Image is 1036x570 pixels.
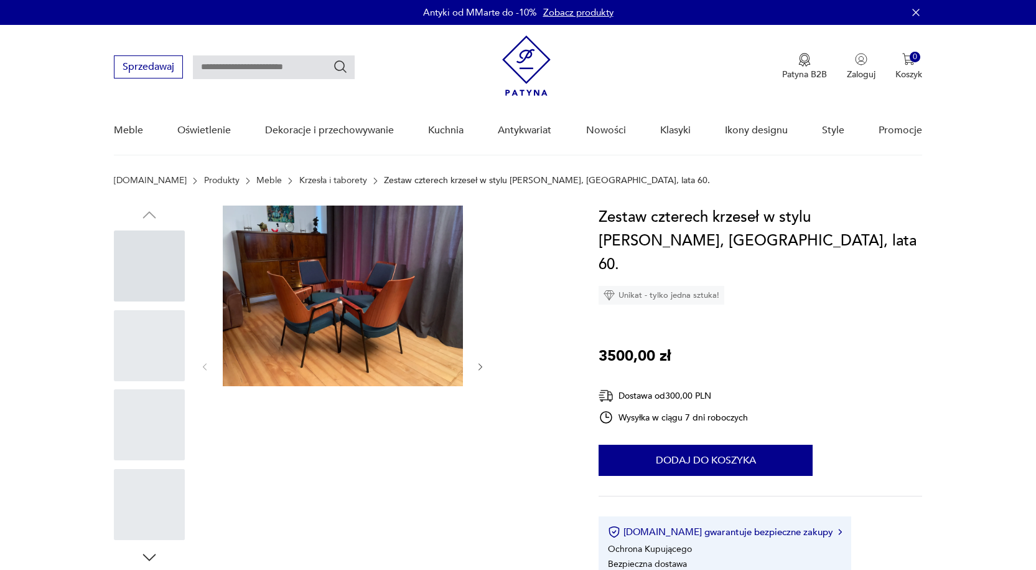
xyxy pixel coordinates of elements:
a: Sprzedawaj [114,64,183,72]
p: Zaloguj [847,69,875,80]
img: Zdjęcie produktu Zestaw czterech krzeseł w stylu Hanno Von Gustedta, Austria, lata 60. [223,206,463,386]
p: 3500,00 zł [599,344,671,368]
p: Zestaw czterech krzeseł w stylu [PERSON_NAME], [GEOGRAPHIC_DATA], lata 60. [384,176,710,186]
li: Ochrona Kupującego [608,543,692,555]
img: Ikonka użytkownika [855,53,867,65]
a: Kuchnia [428,107,464,154]
a: [DOMAIN_NAME] [114,176,187,186]
a: Style [822,107,844,154]
button: Dodaj do koszyka [599,445,813,476]
a: Ikona medaluPatyna B2B [782,53,827,80]
a: Zobacz produkty [543,6,614,19]
a: Meble [256,176,282,186]
div: Wysyłka w ciągu 7 dni roboczych [599,410,748,425]
div: Unikat - tylko jedna sztuka! [599,286,724,305]
p: Antyki od MMarte do -10% [423,6,537,19]
img: Ikona koszyka [902,53,915,65]
img: Ikona diamentu [604,290,615,301]
a: Nowości [586,107,626,154]
button: Sprzedawaj [114,55,183,78]
img: Ikona dostawy [599,388,614,404]
img: Ikona certyfikatu [608,526,620,538]
a: Promocje [879,107,922,154]
a: Klasyki [660,107,691,154]
button: Patyna B2B [782,53,827,80]
button: [DOMAIN_NAME] gwarantuje bezpieczne zakupy [608,526,841,538]
div: Dostawa od 300,00 PLN [599,388,748,404]
p: Patyna B2B [782,69,827,80]
a: Dekoracje i przechowywanie [265,107,394,154]
a: Ikony designu [725,107,788,154]
a: Oświetlenie [177,107,231,154]
a: Meble [114,107,143,154]
img: Ikona medalu [798,53,811,67]
a: Antykwariat [498,107,551,154]
button: Szukaj [333,59,348,74]
div: 0 [910,52,920,62]
li: Bezpieczna dostawa [608,558,687,570]
button: Zaloguj [847,53,875,80]
a: Produkty [204,176,240,186]
p: Koszyk [895,69,922,80]
h1: Zestaw czterech krzeseł w stylu [PERSON_NAME], [GEOGRAPHIC_DATA], lata 60. [599,206,922,277]
a: Krzesła i taborety [299,176,367,186]
img: Patyna - sklep z meblami i dekoracjami vintage [502,36,551,96]
img: Ikona strzałki w prawo [838,529,842,535]
button: 0Koszyk [895,53,922,80]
